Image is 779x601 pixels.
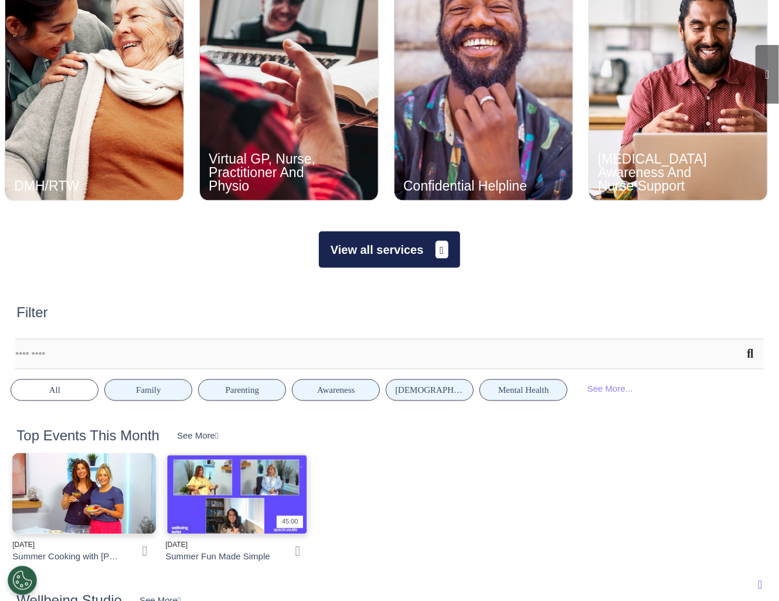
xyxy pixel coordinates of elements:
div: [MEDICAL_DATA] Awareness And Nurse Support [598,152,723,193]
div: Virtual GP, Nurse, Practitioner And Physio [209,152,334,193]
button: Parenting [198,379,286,401]
div: [DATE] [165,540,273,551]
img: Summer+Fun+Made+Simple.JPG [165,453,309,534]
h2: Top Events This Month [16,427,159,444]
div: Summer Fun Made Simple [165,551,270,564]
button: [DEMOGRAPHIC_DATA] Health [386,379,474,401]
div: See More... [573,378,647,400]
div: DMH/RTW [14,179,139,193]
img: clare+and+ais.png [12,453,156,534]
button: Mental Health [479,379,567,401]
div: Summer Cooking with [PERSON_NAME]: Fresh Flavours and Feel-Good Food [12,551,120,564]
button: Open Preferences [8,566,37,595]
button: Awareness [292,379,380,401]
div: 45:00 [277,516,303,528]
button: Family [104,379,192,401]
div: See More [177,429,219,443]
div: [DATE] [12,540,120,551]
button: View all services [319,232,460,268]
button: All [11,379,98,401]
h2: Filter [16,304,47,321]
div: Confidential Helpline [403,179,528,193]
